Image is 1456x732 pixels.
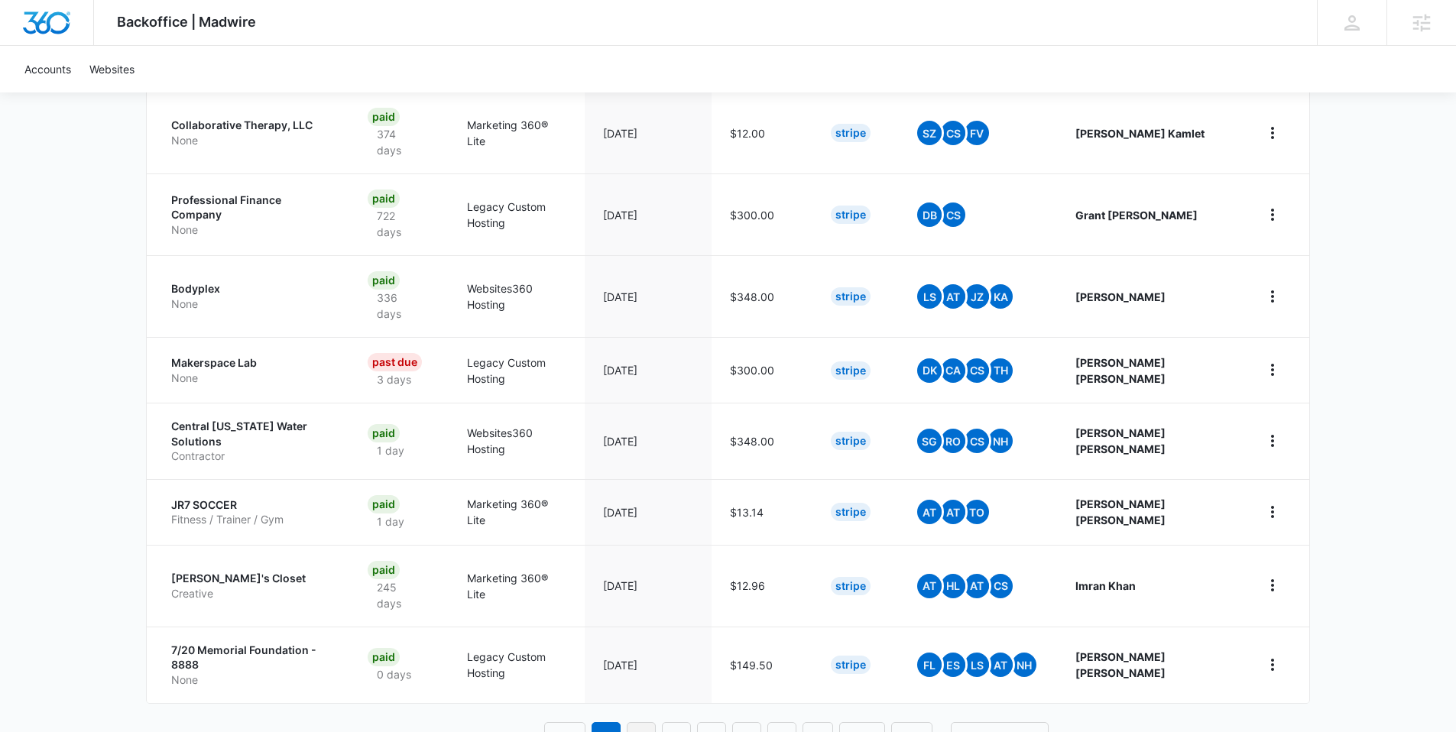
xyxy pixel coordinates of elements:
[171,497,331,527] a: JR7 SOCCERFitness / Trainer / Gym
[965,284,989,309] span: JZ
[712,92,812,173] td: $12.00
[368,495,400,513] div: Paid
[1075,497,1166,526] strong: [PERSON_NAME] [PERSON_NAME]
[941,429,965,453] span: RO
[171,643,331,672] p: 7/20 Memorial Foundation - 8888
[1075,650,1166,679] strong: [PERSON_NAME] [PERSON_NAME]
[831,124,871,142] div: Stripe
[1260,653,1285,677] button: home
[171,281,331,311] a: BodyplexNone
[171,371,331,386] p: None
[171,449,331,464] p: Contractor
[1260,284,1285,309] button: home
[171,643,331,688] a: 7/20 Memorial Foundation - 8888None
[712,255,812,337] td: $348.00
[585,173,712,255] td: [DATE]
[171,193,331,222] p: Professional Finance Company
[171,586,331,601] p: Creative
[941,500,965,524] span: AT
[988,653,1013,677] span: AT
[988,358,1013,383] span: TH
[1075,127,1205,140] strong: [PERSON_NAME] Kamlet
[368,513,413,530] p: 1 day
[368,126,430,158] p: 374 days
[917,574,942,598] span: At
[1260,429,1285,453] button: home
[467,496,566,528] p: Marketing 360® Lite
[467,199,566,231] p: Legacy Custom Hosting
[988,429,1013,453] span: NH
[368,424,400,442] div: Paid
[368,666,420,682] p: 0 days
[368,290,430,322] p: 336 days
[368,442,413,458] p: 1 day
[171,571,331,601] a: [PERSON_NAME]'s ClosetCreative
[917,358,942,383] span: DK
[1260,500,1285,524] button: home
[941,358,965,383] span: CA
[368,189,400,208] div: Paid
[368,579,430,611] p: 245 days
[917,284,942,309] span: LS
[467,649,566,681] p: Legacy Custom Hosting
[831,503,871,521] div: Stripe
[831,577,871,595] div: Stripe
[171,512,331,527] p: Fitness / Trainer / Gym
[965,653,989,677] span: LS
[831,206,871,224] div: Stripe
[965,429,989,453] span: CS
[941,202,965,227] span: CS
[171,355,331,385] a: Makerspace LabNone
[831,287,871,306] div: Stripe
[368,108,400,126] div: Paid
[917,653,942,677] span: FL
[831,432,871,450] div: Stripe
[941,653,965,677] span: ES
[712,627,812,703] td: $149.50
[171,497,331,513] p: JR7 SOCCER
[917,202,942,227] span: DB
[80,46,144,92] a: Websites
[467,425,566,457] p: Websites360 Hosting
[1260,358,1285,382] button: home
[368,353,422,371] div: Past Due
[585,545,712,627] td: [DATE]
[585,627,712,703] td: [DATE]
[171,419,331,464] a: Central [US_STATE] Water SolutionsContractor
[712,403,812,479] td: $348.00
[171,222,331,238] p: None
[965,358,989,383] span: CS
[1260,202,1285,227] button: home
[585,479,712,545] td: [DATE]
[712,479,812,545] td: $13.14
[171,118,331,133] p: Collaborative Therapy, LLC
[585,92,712,173] td: [DATE]
[368,208,430,240] p: 722 days
[171,281,331,296] p: Bodyplex
[467,280,566,313] p: Websites360 Hosting
[941,284,965,309] span: AT
[117,14,256,30] span: Backoffice | Madwire
[171,296,331,312] p: None
[585,255,712,337] td: [DATE]
[171,672,331,688] p: None
[917,429,942,453] span: SG
[712,337,812,403] td: $300.00
[965,121,989,145] span: FV
[171,133,331,148] p: None
[368,648,400,666] div: Paid
[1075,290,1166,303] strong: [PERSON_NAME]
[965,500,989,524] span: TO
[917,121,942,145] span: SZ
[171,118,331,147] a: Collaborative Therapy, LLCNone
[712,545,812,627] td: $12.96
[585,337,712,403] td: [DATE]
[1075,579,1136,592] strong: Imran Khan
[965,574,989,598] span: AT
[368,371,420,387] p: 3 days
[917,500,942,524] span: At
[712,173,812,255] td: $300.00
[171,419,331,449] p: Central [US_STATE] Water Solutions
[988,574,1013,598] span: CS
[1075,426,1166,455] strong: [PERSON_NAME] [PERSON_NAME]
